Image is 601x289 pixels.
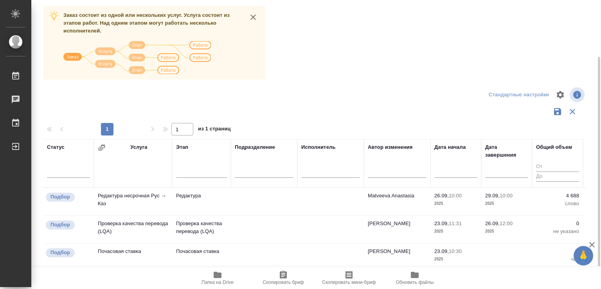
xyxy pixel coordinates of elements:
p: 2025 [434,255,477,263]
p: Подбор [50,193,70,201]
div: Дата начала [434,143,466,151]
td: Проверка качества перевода (LQA) [94,216,172,243]
span: из 1 страниц [198,124,231,135]
p: 10:30 [449,248,462,254]
p: Редактура [176,192,227,200]
p: Подбор [50,249,70,256]
div: Подразделение [235,143,275,151]
td: [PERSON_NAME] [364,216,430,243]
div: Автор изменения [368,143,412,151]
p: 0 [536,247,579,255]
p: 12:00 [500,220,513,226]
p: Подбор [50,221,70,229]
button: Сохранить фильтры [550,104,565,119]
p: 0 [536,220,579,228]
span: Заказ состоит из одной или нескольких услуг. Услуга состоит из этапов работ. Над одним этапом мог... [63,12,230,34]
div: Статус [47,143,65,151]
p: 2025 [434,228,477,235]
span: 🙏 [577,247,590,264]
span: Посмотреть информацию [570,87,586,102]
p: 29.09, [485,193,500,199]
p: 26.09, [434,193,449,199]
span: Обновить файлы [396,280,434,285]
button: close [247,11,259,23]
p: 26.09, [485,220,500,226]
button: Обновить файлы [382,267,448,289]
p: 23.09, [434,220,449,226]
span: Папка на Drive [202,280,234,285]
p: 2025 [485,200,528,208]
p: 2025 [434,200,477,208]
input: До [536,172,579,181]
div: Исполнитель [301,143,336,151]
p: 10:00 [449,193,462,199]
p: 2025 [485,228,528,235]
span: Скопировать бриф [263,280,304,285]
span: Скопировать мини-бриф [322,280,376,285]
p: Почасовая ставка [176,247,227,255]
button: 🙏 [574,246,593,266]
td: Редактура несрочная Рус → Каз [94,188,172,215]
button: Сбросить фильтры [565,104,580,119]
td: Почасовая ставка [94,244,172,271]
p: 4 688 [536,192,579,200]
p: слово [536,200,579,208]
p: час [536,255,579,263]
button: Сгруппировать [98,144,106,152]
p: Проверка качества перевода (LQA) [176,220,227,235]
div: split button [487,89,551,101]
div: Общий объем [536,143,572,151]
p: 23.09, [434,248,449,254]
button: Папка на Drive [185,267,250,289]
td: [PERSON_NAME] [364,244,430,271]
div: Этап [176,143,188,151]
button: Скопировать бриф [250,267,316,289]
div: Услуга [130,143,147,151]
input: От [536,162,579,172]
p: 10:00 [500,193,513,199]
td: Matveeva Anastasia [364,188,430,215]
p: 11:31 [449,220,462,226]
span: Настроить таблицу [551,85,570,104]
div: Дата завершения [485,143,528,159]
p: не указано [536,228,579,235]
button: Скопировать мини-бриф [316,267,382,289]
